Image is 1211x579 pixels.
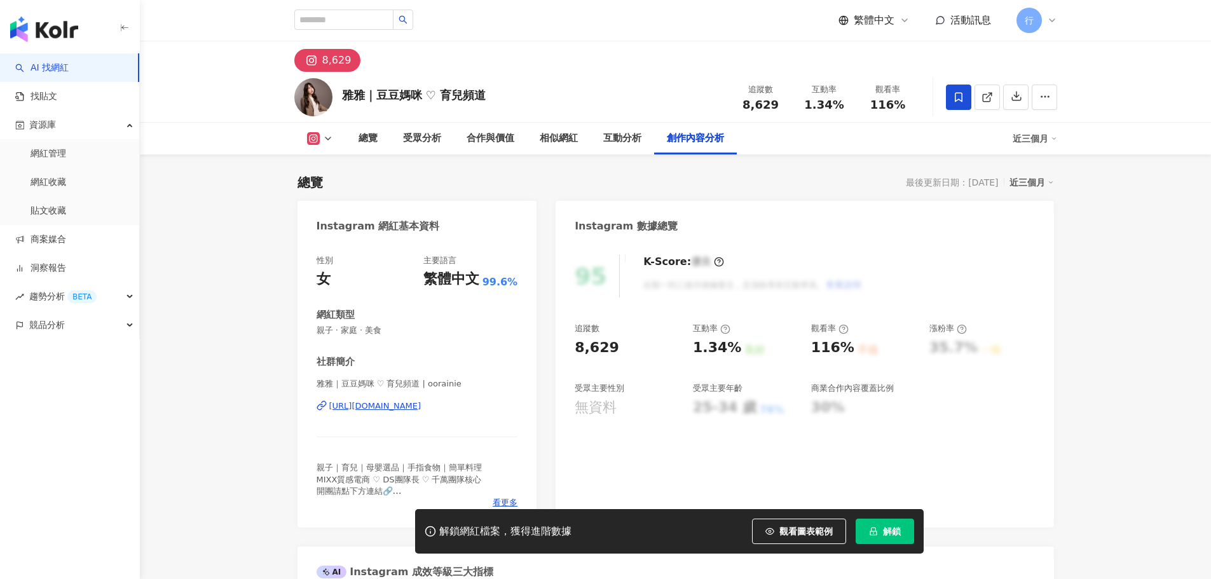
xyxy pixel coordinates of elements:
div: 互動率 [800,83,849,96]
div: 商業合作內容覆蓋比例 [811,383,894,394]
div: 追蹤數 [737,83,785,96]
a: 洞察報告 [15,262,66,275]
span: lock [869,527,878,536]
span: 活動訊息 [950,14,991,26]
a: 商案媒合 [15,233,66,246]
span: 繁體中文 [854,13,894,27]
div: 社群簡介 [317,355,355,369]
div: 性別 [317,255,333,266]
div: BETA [67,290,97,303]
div: 最後更新日期：[DATE] [906,177,998,187]
button: 8,629 [294,49,361,72]
span: 行 [1025,13,1034,27]
div: 總覽 [359,131,378,146]
span: 資源庫 [29,111,56,139]
div: Instagram 數據總覽 [575,219,678,233]
div: 總覽 [298,174,323,191]
div: 近三個月 [1013,128,1057,149]
div: 相似網紅 [540,131,578,146]
span: 8,629 [742,98,779,111]
div: 近三個月 [1009,174,1054,191]
div: 繁體中文 [423,269,479,289]
div: 受眾主要年齡 [693,383,742,394]
div: [URL][DOMAIN_NAME] [329,400,421,412]
a: 網紅管理 [31,147,66,160]
span: 116% [870,99,906,111]
div: 受眾主要性別 [575,383,624,394]
div: 8,629 [575,338,619,358]
span: 觀看圖表範例 [779,526,833,536]
span: 99.6% [482,275,518,289]
div: 雅雅｜豆豆媽咪 ♡ 育兒頻道 [342,87,486,103]
a: 找貼文 [15,90,57,103]
span: 親子｜育兒｜母嬰選品｜手指食物｜簡單料理 MIXX質感電商 ♡ DS團隊長 ♡ 千萬團隊核心 開團請點下方連結🔗 💌合作邀約| MIXX加盟詢問：歡迎私訊 ʚ團-8/19-8/26【暖之森】果汁 [317,463,482,519]
button: 解鎖 [856,519,914,544]
span: 看更多 [493,497,517,508]
div: 創作內容分析 [667,131,724,146]
span: rise [15,292,24,301]
div: 無資料 [575,398,617,418]
div: 受眾分析 [403,131,441,146]
span: 親子 · 家庭 · 美食 [317,325,518,336]
div: 1.34% [693,338,741,358]
div: 互動率 [693,323,730,334]
span: 解鎖 [883,526,901,536]
div: 追蹤數 [575,323,599,334]
div: 觀看率 [864,83,912,96]
a: 貼文收藏 [31,205,66,217]
div: Instagram 網紅基本資料 [317,219,440,233]
img: logo [10,17,78,42]
span: 競品分析 [29,311,65,339]
div: 8,629 [322,51,352,69]
a: searchAI 找網紅 [15,62,69,74]
div: AI [317,566,347,578]
button: 觀看圖表範例 [752,519,846,544]
div: 合作與價值 [467,131,514,146]
div: 互動分析 [603,131,641,146]
img: KOL Avatar [294,78,332,116]
div: 網紅類型 [317,308,355,322]
div: Instagram 成效等級三大指標 [317,565,493,579]
div: 解鎖網紅檔案，獲得進階數據 [439,525,571,538]
a: 網紅收藏 [31,176,66,189]
a: [URL][DOMAIN_NAME] [317,400,518,412]
div: 觀看率 [811,323,849,334]
span: 趨勢分析 [29,282,97,311]
div: 116% [811,338,854,358]
div: 女 [317,269,331,289]
div: 漲粉率 [929,323,967,334]
div: K-Score : [643,255,724,269]
span: search [399,15,407,24]
span: 1.34% [804,99,844,111]
span: 雅雅｜豆豆媽咪 ♡ 育兒頻道 | oorainie [317,378,518,390]
div: 主要語言 [423,255,456,266]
